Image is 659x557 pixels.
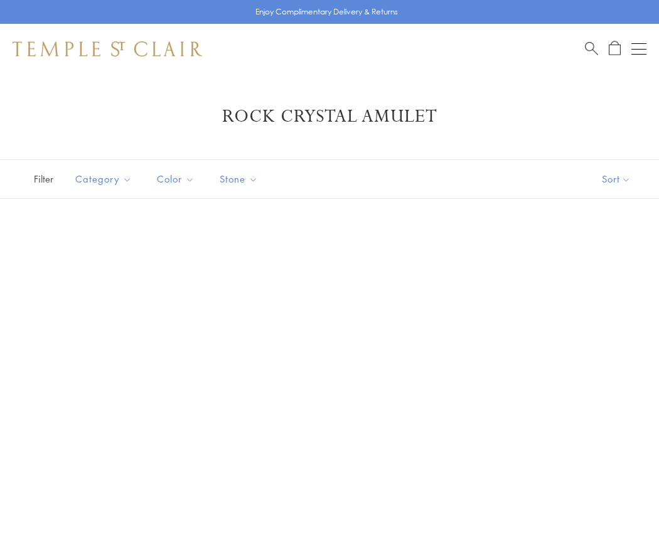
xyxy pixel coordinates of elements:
[13,41,202,56] img: Temple St. Clair
[585,41,598,56] a: Search
[213,171,267,187] span: Stone
[609,41,621,56] a: Open Shopping Bag
[574,160,659,198] button: Show sort by
[631,41,646,56] button: Open navigation
[210,165,267,193] button: Stone
[69,171,141,187] span: Category
[151,171,204,187] span: Color
[31,105,628,128] h1: Rock Crystal Amulet
[255,6,398,18] p: Enjoy Complimentary Delivery & Returns
[66,165,141,193] button: Category
[147,165,204,193] button: Color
